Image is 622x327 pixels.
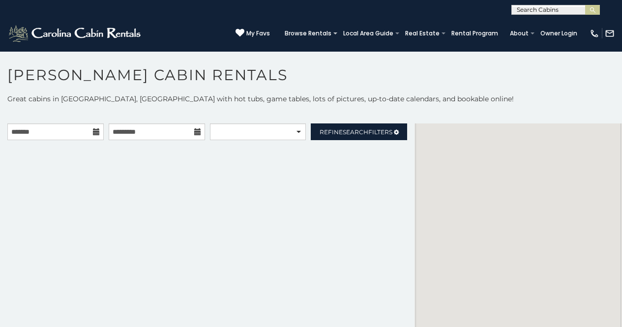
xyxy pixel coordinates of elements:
a: Local Area Guide [338,27,398,40]
img: White-1-2.png [7,24,144,43]
a: Owner Login [535,27,582,40]
a: RefineSearchFilters [311,123,407,140]
a: Browse Rentals [280,27,336,40]
a: About [505,27,533,40]
img: phone-regular-white.png [590,29,599,38]
a: Rental Program [446,27,503,40]
span: My Favs [246,29,270,38]
img: mail-regular-white.png [605,29,615,38]
a: My Favs [236,29,270,38]
span: Search [343,128,368,136]
span: Refine Filters [320,128,392,136]
a: Real Estate [400,27,444,40]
